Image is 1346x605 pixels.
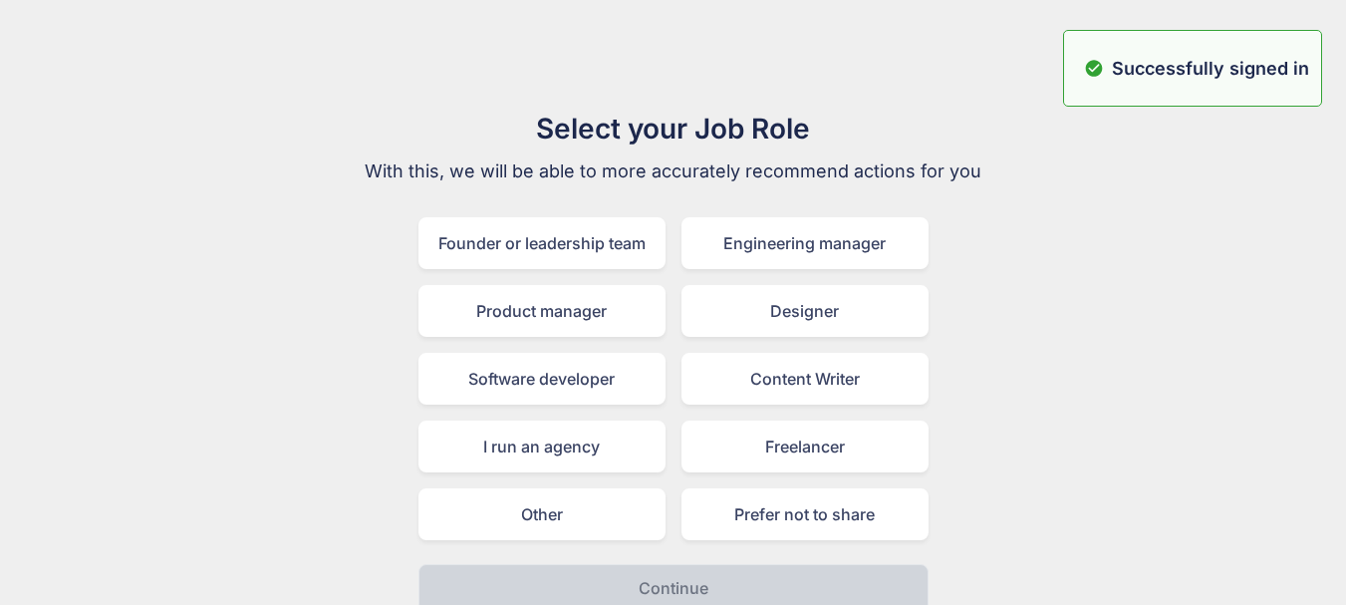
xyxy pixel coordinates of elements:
div: Freelancer [681,421,929,472]
img: alert [1084,55,1104,82]
div: Prefer not to share [681,488,929,540]
div: Product manager [418,285,666,337]
div: Software developer [418,353,666,405]
div: I run an agency [418,421,666,472]
p: With this, we will be able to more accurately recommend actions for you [339,157,1008,185]
div: Engineering manager [681,217,929,269]
p: Successfully signed in [1112,55,1309,82]
div: Founder or leadership team [418,217,666,269]
div: Content Writer [681,353,929,405]
h1: Select your Job Role [339,108,1008,150]
div: Other [418,488,666,540]
div: Designer [681,285,929,337]
p: Continue [639,576,708,600]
